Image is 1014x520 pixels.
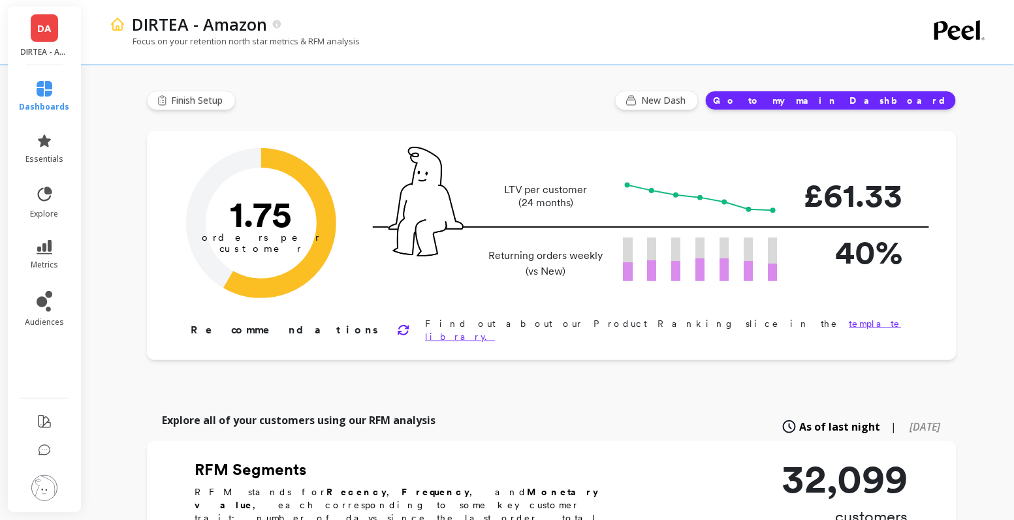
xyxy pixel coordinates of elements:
[327,487,387,497] b: Recency
[31,260,58,270] span: metrics
[25,317,64,328] span: audiences
[615,91,699,110] button: New Dash
[402,487,470,497] b: Frequency
[485,248,607,279] p: Returning orders weekly (vs New)
[21,47,69,57] p: DIRTEA - Amazon
[219,243,302,254] tspan: customer
[782,459,908,498] p: 32,099
[485,183,607,209] p: LTV per customer (24 months)
[20,102,70,112] span: dashboards
[132,13,267,35] p: DIRTEA - Amazon
[147,91,236,110] button: Finish Setup
[163,412,436,428] p: Explore all of your customers using our RFM analysis
[799,228,903,277] p: 40%
[426,317,915,343] p: Find out about our Product Ranking slice in the
[31,475,57,501] img: profile picture
[195,459,639,480] h2: RFM Segments
[799,171,903,220] p: £61.33
[800,419,881,435] span: As of last night
[110,16,125,32] img: header icon
[191,322,381,338] p: Recommendations
[110,35,360,47] p: Focus on your retention north star metrics & RFM analysis
[202,232,321,244] tspan: orders per
[172,94,227,107] span: Finish Setup
[230,192,292,236] text: 1.75
[25,154,63,164] span: essentials
[38,21,52,36] span: DA
[891,419,897,435] span: |
[388,147,464,256] img: pal seatted on line
[910,420,941,434] span: [DATE]
[705,91,957,110] button: Go to my main Dashboard
[31,209,59,219] span: explore
[642,94,690,107] span: New Dash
